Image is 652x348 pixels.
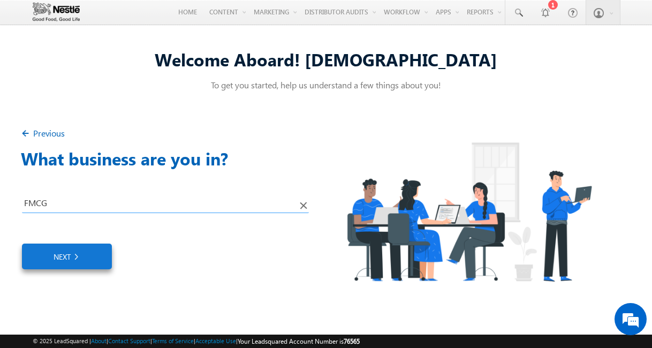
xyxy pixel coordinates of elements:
div: Chat with us now [56,56,180,70]
div: Welcome Aboard! [DEMOGRAPHIC_DATA] [21,48,631,71]
a: About [91,337,107,344]
textarea: Type your message and hit 'Enter' [14,99,195,262]
a: Next [22,244,112,269]
span: Your Leadsquared Account Number is [238,337,360,345]
a: Contact Support [108,337,150,344]
div: Minimize live chat window [176,5,201,31]
a: Acceptable Use [195,337,236,344]
a: Terms of Service [152,337,194,344]
img: Clear.png [298,200,309,211]
img: Custom Logo [33,3,80,21]
span: © 2025 LeadSquared | | | | | [33,336,360,346]
img: d_60004797649_company_0_60004797649 [18,56,45,70]
img: Back_Arrow.png [21,128,33,141]
img: Right_Arrow.png [71,251,80,262]
span: 76565 [344,337,360,345]
p: To get you started, help us understand a few things about you! [21,79,631,90]
img: Industry.png [326,121,612,302]
h3: What business are you in? [21,146,326,171]
em: Start Chat [146,271,194,285]
input: Please Specify Your Industry [22,197,309,213]
a: Previous [21,127,65,139]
